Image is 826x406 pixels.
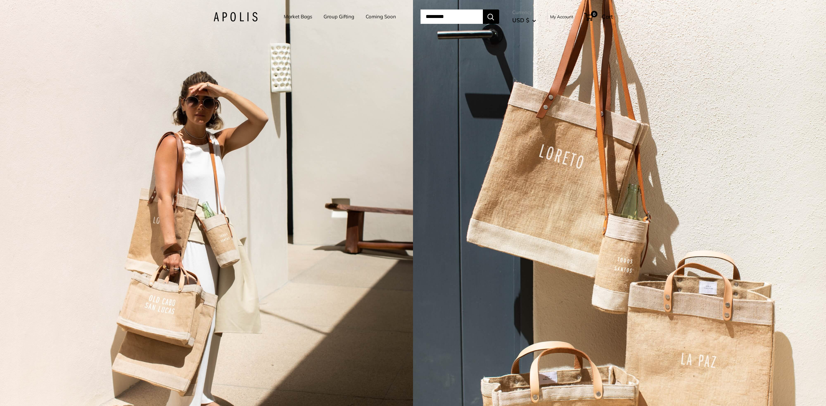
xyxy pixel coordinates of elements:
a: Market Bags [284,12,312,21]
a: My Account [550,13,573,21]
span: Cart [602,13,613,20]
img: Apolis [214,12,258,22]
span: Currency [512,8,536,17]
input: Search... [421,9,483,24]
button: Search [483,9,499,24]
span: USD $ [512,17,529,24]
span: 0 [591,11,597,17]
button: USD $ [512,15,536,25]
a: Group Gifting [324,12,354,21]
a: Coming Soon [366,12,396,21]
a: 0 Cart [585,11,613,22]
